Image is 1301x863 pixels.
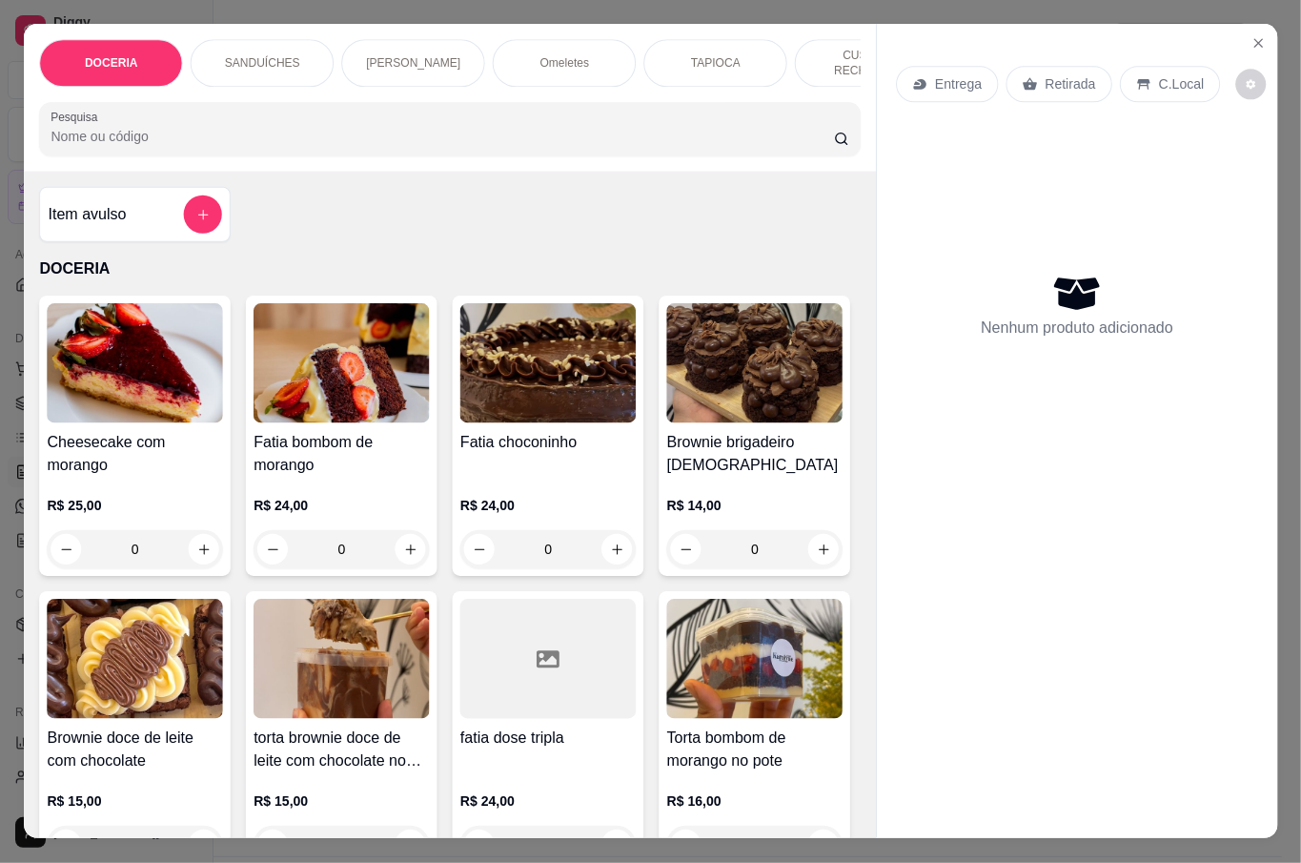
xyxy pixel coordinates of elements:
[601,535,632,565] button: increase-product-quantity
[254,791,430,811] p: R$ 15,00
[464,831,495,861] button: decrease-product-quantity
[666,791,843,811] p: R$ 16,00
[691,56,741,72] p: TAPIOCA
[51,110,104,126] label: Pesquisa
[366,56,460,72] p: [PERSON_NAME]
[666,727,843,772] h4: Torta bombom de morango no pote
[935,75,982,94] p: Entrega
[189,831,219,861] button: increase-product-quantity
[460,727,637,750] h4: fatia dose tripla
[47,431,223,477] h4: Cheesecake com morango
[254,304,430,423] img: product-image
[808,535,839,565] button: increase-product-quantity
[1158,75,1204,94] p: C.Local
[1045,75,1095,94] p: Retirada
[460,496,637,515] p: R$ 24,00
[539,56,589,72] p: Omeletes
[257,831,288,861] button: decrease-product-quantity
[670,535,701,565] button: decrease-product-quantity
[601,831,632,861] button: increase-product-quantity
[184,195,222,234] button: add-separate-item
[47,600,223,719] img: product-image
[47,304,223,423] img: product-image
[666,600,843,719] img: product-image
[254,496,430,515] p: R$ 24,00
[51,128,834,147] input: Pesquisa
[464,535,495,565] button: decrease-product-quantity
[189,535,219,565] button: increase-product-quantity
[254,431,430,477] h4: Fatia bombom de morango
[51,535,81,565] button: decrease-product-quantity
[39,258,860,281] p: DOCERIA
[47,791,223,811] p: R$ 15,00
[85,56,138,72] p: DOCERIA
[666,496,843,515] p: R$ 14,00
[666,431,843,477] h4: Brownie brigadeiro [DEMOGRAPHIC_DATA]
[460,431,637,454] h4: Fatia choconinho
[254,727,430,772] h4: torta brownie doce de leite com chocolate no pote
[395,535,425,565] button: increase-product-quantity
[257,535,288,565] button: decrease-product-quantity
[254,600,430,719] img: product-image
[1243,29,1273,59] button: Close
[47,727,223,772] h4: Brownie doce de leite com chocolate
[666,304,843,423] img: product-image
[460,791,637,811] p: R$ 24,00
[1235,70,1266,100] button: decrease-product-quantity
[981,318,1173,340] p: Nenhum produto adicionado
[224,56,299,72] p: SANDUÍCHES
[808,831,839,861] button: increase-product-quantity
[395,831,425,861] button: increase-product-quantity
[811,49,922,79] p: CUSCUZ RECHEADO
[670,831,701,861] button: decrease-product-quantity
[460,304,637,423] img: product-image
[47,496,223,515] p: R$ 25,00
[48,203,126,226] h4: Item avulso
[51,831,81,861] button: decrease-product-quantity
